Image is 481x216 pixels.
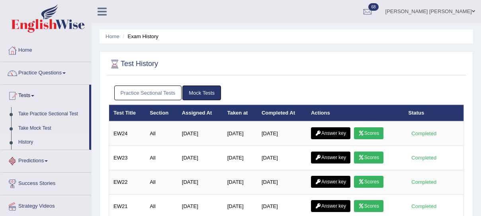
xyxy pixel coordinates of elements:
[257,146,307,170] td: [DATE]
[15,107,89,121] a: Take Practice Sectional Test
[109,170,146,195] td: EW22
[409,202,440,210] div: Completed
[307,105,404,121] th: Actions
[223,121,257,146] td: [DATE]
[354,176,383,188] a: Scores
[0,173,91,193] a: Success Stories
[368,3,378,11] span: 68
[409,129,440,138] div: Completed
[145,121,178,146] td: All
[0,39,91,59] a: Home
[178,146,223,170] td: [DATE]
[109,121,146,146] td: EW24
[106,33,119,39] a: Home
[257,105,307,121] th: Completed At
[182,86,221,100] a: Mock Tests
[409,178,440,186] div: Completed
[178,121,223,146] td: [DATE]
[178,105,223,121] th: Assigned At
[311,127,350,139] a: Answer key
[0,62,91,82] a: Practice Questions
[223,146,257,170] td: [DATE]
[0,150,91,170] a: Predictions
[223,105,257,121] th: Taken at
[311,200,350,212] a: Answer key
[354,152,383,163] a: Scores
[354,200,383,212] a: Scores
[409,154,440,162] div: Completed
[145,105,178,121] th: Section
[354,127,383,139] a: Scores
[311,176,350,188] a: Answer key
[109,146,146,170] td: EW23
[257,121,307,146] td: [DATE]
[0,85,89,105] a: Tests
[121,33,158,40] li: Exam History
[15,121,89,136] a: Take Mock Test
[311,152,350,163] a: Answer key
[0,195,91,215] a: Strategy Videos
[109,105,146,121] th: Test Title
[145,170,178,195] td: All
[15,135,89,150] a: History
[404,105,464,121] th: Status
[178,170,223,195] td: [DATE]
[223,170,257,195] td: [DATE]
[109,58,158,70] h2: Test History
[114,86,182,100] a: Practice Sectional Tests
[145,146,178,170] td: All
[257,170,307,195] td: [DATE]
